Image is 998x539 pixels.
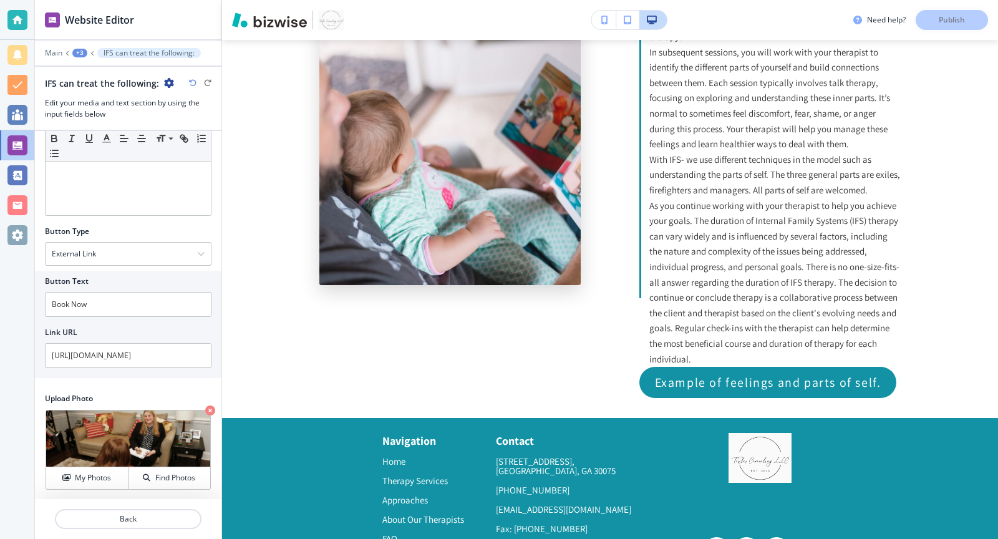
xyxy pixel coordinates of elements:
[496,480,637,500] a: [PHONE_NUMBER]
[382,452,471,471] p: Home
[55,509,201,529] button: Back
[56,513,200,525] p: Back
[45,97,211,120] h3: Edit your media and text section by using the input fields below
[65,12,134,27] h2: Website Editor
[496,457,637,466] p: [STREET_ADDRESS],
[128,467,210,489] button: Find Photos
[655,372,881,392] p: Example of feelings and parts of self.
[649,198,901,367] p: As you continue working with your therapist to help you achieve your goals. The duration of Inter...
[382,471,471,490] p: Therapy Services
[45,276,89,287] h2: Button Text
[45,226,89,237] h2: Button Type
[649,152,901,198] p: With IFS- we use different techniques in the model such as understanding the parts of self. The t...
[104,49,195,57] p: IFS can treat the following:
[639,367,897,398] a: Example of feelings and parts of self.
[496,466,637,475] p: [GEOGRAPHIC_DATA], GA 30075
[232,12,307,27] img: Bizwise Logo
[155,472,195,483] h4: Find Photos
[45,327,77,338] h2: Link URL
[867,14,906,26] h3: Need help?
[45,393,211,404] h2: Upload Photo
[382,433,436,449] h3: Navigation
[496,500,637,519] a: [EMAIL_ADDRESS][DOMAIN_NAME]
[75,472,111,483] h4: My Photos
[382,490,471,510] p: Approaches
[52,248,96,260] h4: External Link
[496,433,534,449] h3: Contact
[318,10,344,30] img: Your Logo
[97,48,201,58] button: IFS can treat the following:
[45,49,62,57] button: Main
[319,23,581,285] img: Photo
[45,12,60,27] img: editor icon
[46,467,128,489] button: My Photos
[496,519,637,538] p: Fax: [PHONE_NUMBER]
[72,49,87,57] button: +3
[45,343,211,368] input: Ex. www.google.com
[682,433,838,483] img: Towler Counseling LLC
[382,510,471,529] p: About Our Therapists
[649,45,901,152] p: In subsequent sessions, you will work with your therapist to identify the different parts of your...
[45,77,159,90] h2: IFS can treat the following:
[45,409,211,490] div: My PhotosFind Photos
